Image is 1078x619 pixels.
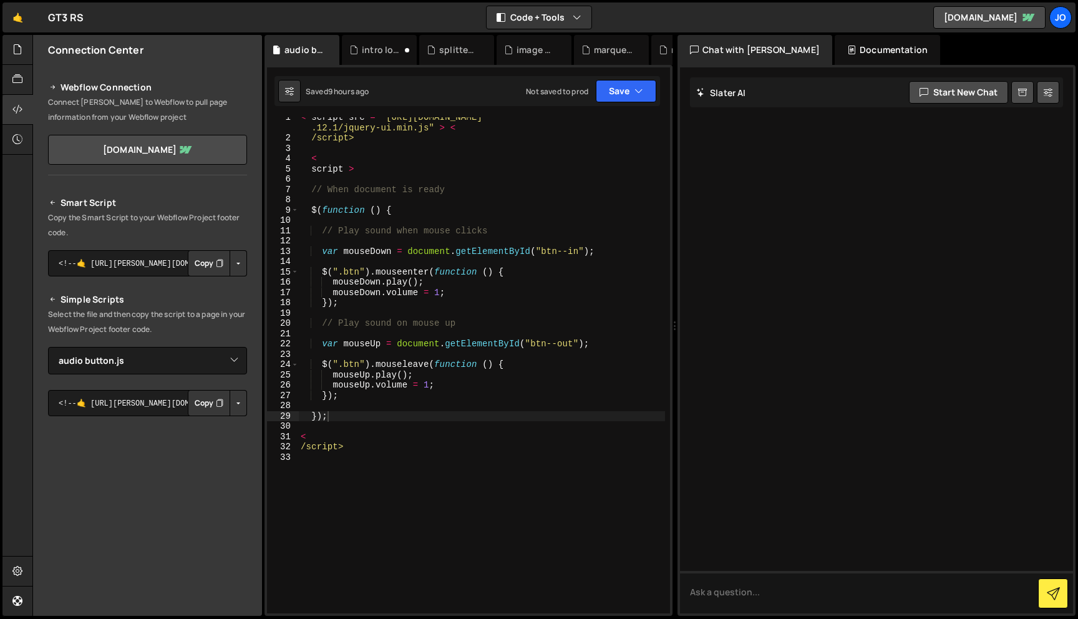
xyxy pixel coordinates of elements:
div: 13 [267,246,299,257]
div: 7 [267,185,299,195]
div: 1 [267,112,299,133]
div: 33 [267,452,299,463]
div: 25 [267,370,299,381]
a: Jo [1049,6,1072,29]
div: 22 [267,339,299,349]
div: 29 [267,411,299,422]
div: 5 [267,164,299,175]
p: Connect [PERSON_NAME] to Webflow to pull page information from your Webflow project [48,95,247,125]
div: 20 [267,318,299,329]
h2: Slater AI [696,87,746,99]
div: 9 hours ago [328,86,369,97]
div: Button group with nested dropdown [188,390,247,416]
div: 31 [267,432,299,442]
div: image parralax.js [517,44,556,56]
h2: Connection Center [48,43,143,57]
div: splittext reveal.js [439,44,479,56]
div: 26 [267,380,299,391]
button: Copy [188,390,230,416]
div: 8 [267,195,299,205]
div: 15 [267,267,299,278]
textarea: <!--🤙 [URL][PERSON_NAME][DOMAIN_NAME]> <script>document.addEventListener("DOMContentLoaded", func... [48,250,247,276]
div: 6 [267,174,299,185]
div: Saved [306,86,369,97]
div: 11 [267,226,299,236]
h2: Simple Scripts [48,292,247,307]
div: 32 [267,442,299,452]
div: 19 [267,308,299,319]
a: 🤙 [2,2,33,32]
div: Chat with [PERSON_NAME] [677,35,832,65]
a: [DOMAIN_NAME] [48,135,247,165]
div: intro loader.js [362,44,402,56]
div: 4 [267,154,299,164]
div: 30 [267,421,299,432]
div: Not saved to prod [526,86,588,97]
textarea: <!--🤙 [URL][PERSON_NAME][DOMAIN_NAME]> <script>document.addEventListener("DOMContentLoaded", func... [48,390,247,416]
div: Button group with nested dropdown [188,250,247,276]
div: audio button.js [284,44,324,56]
div: Documentation [835,35,940,65]
button: Start new chat [909,81,1008,104]
div: 3 [267,144,299,154]
h2: Webflow Connection [48,80,247,95]
div: 12 [267,236,299,246]
div: nav.js [671,44,697,56]
div: 21 [267,329,299,339]
div: 24 [267,359,299,370]
div: 16 [267,277,299,288]
h2: Smart Script [48,195,247,210]
iframe: YouTube video player [48,437,248,549]
div: 9 [267,205,299,216]
button: Save [596,80,656,102]
button: Code + Tools [487,6,591,29]
p: Copy the Smart Script to your Webflow Project footer code. [48,210,247,240]
button: Copy [188,250,230,276]
div: 28 [267,401,299,411]
p: Select the file and then copy the script to a page in your Webflow Project footer code. [48,307,247,337]
div: GT3 RS [48,10,84,25]
div: 27 [267,391,299,401]
div: 2 [267,133,299,144]
a: [DOMAIN_NAME] [933,6,1046,29]
div: 18 [267,298,299,308]
div: 17 [267,288,299,298]
div: 10 [267,215,299,226]
div: 14 [267,256,299,267]
div: 23 [267,349,299,360]
div: marquee.js [594,44,634,56]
